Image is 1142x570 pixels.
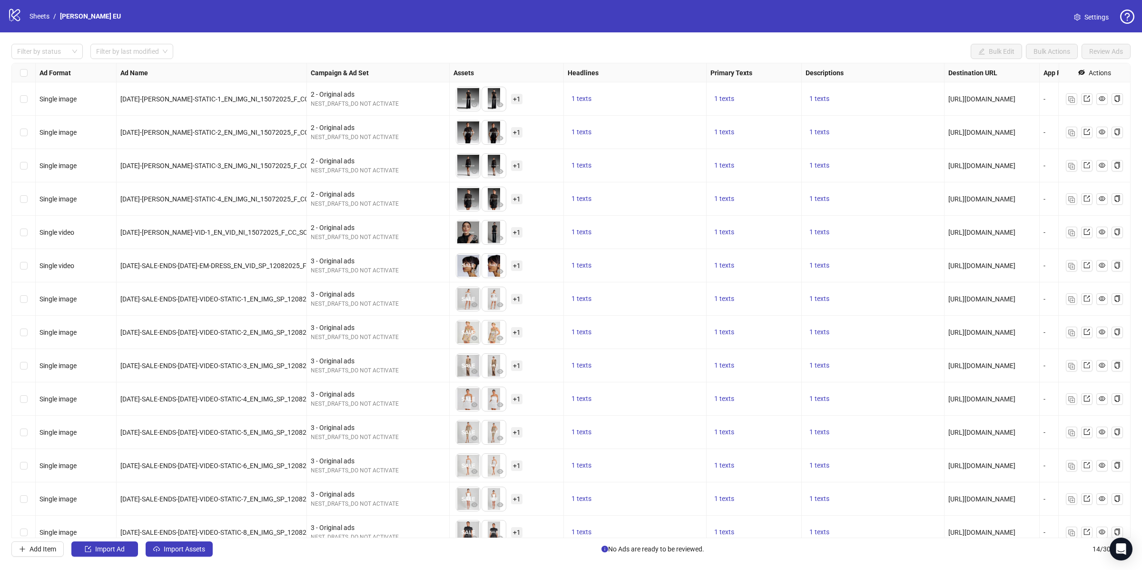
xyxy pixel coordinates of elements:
span: 1 texts [809,495,829,502]
img: Duplicate [1068,363,1075,370]
span: 1 texts [571,528,591,536]
span: copy [1114,362,1121,369]
span: eye [497,535,503,541]
span: copy [1114,162,1121,169]
span: eye [471,135,478,141]
span: export [1083,229,1090,235]
button: Bulk Actions [1026,44,1078,59]
span: 1 texts [571,261,591,269]
span: copy [1114,495,1121,502]
span: 1 texts [571,328,591,336]
span: 1 texts [809,128,829,136]
span: plus [19,546,26,552]
span: copy [1114,295,1121,302]
button: Review Ads [1082,44,1131,59]
div: Select row 9 [12,349,36,382]
button: 1 texts [710,427,738,438]
span: 1 texts [714,128,734,136]
button: 1 texts [710,93,738,105]
span: 1 texts [714,161,734,169]
img: Duplicate [1068,463,1075,470]
span: 1 texts [571,495,591,502]
span: eye [471,401,478,408]
span: 1 texts [714,228,734,236]
span: export [1083,495,1090,502]
button: 1 texts [568,260,595,271]
span: eye [1099,95,1105,102]
button: 1 texts [710,193,738,205]
div: 2 - Original ads [311,89,445,100]
button: Preview [494,300,506,311]
button: Preview [494,133,506,144]
button: 1 texts [710,160,738,171]
button: Duplicate [1066,293,1077,305]
button: Preview [469,133,480,144]
span: eye [471,301,478,308]
span: Import Ad [95,545,125,553]
div: Select row 1 [12,82,36,116]
button: 1 texts [710,127,738,138]
div: Actions [1089,68,1111,78]
img: Asset 2 [482,187,506,211]
span: - [1044,95,1045,103]
button: 1 texts [710,493,738,505]
span: 1 texts [714,428,734,436]
span: eye [471,468,478,475]
button: 1 texts [710,393,738,405]
span: 1 texts [571,361,591,369]
img: Asset 1 [456,154,480,178]
img: Asset 1 [456,187,480,211]
span: 1 texts [571,295,591,302]
div: Select row 14 [12,516,36,549]
img: Asset 1 [456,287,480,311]
button: Preview [494,200,506,211]
button: Preview [494,466,506,478]
img: Duplicate [1068,130,1075,136]
button: 1 texts [568,527,595,538]
button: Preview [494,366,506,378]
button: 1 texts [710,360,738,371]
img: Duplicate [1068,496,1075,503]
div: Resize Ad Format column [114,63,116,82]
img: Asset 2 [482,454,506,478]
span: eye [497,501,503,508]
button: Preview [494,100,506,111]
span: eye [497,101,503,108]
span: eye [471,268,478,275]
span: eye [1099,462,1105,469]
span: export [1083,262,1090,269]
img: Asset 2 [482,420,506,444]
img: Asset 2 [482,120,506,144]
img: Asset 2 [482,320,506,344]
span: 1 texts [809,361,829,369]
span: eye [497,401,503,408]
button: Preview [469,266,480,278]
img: Duplicate [1068,296,1075,303]
span: eye [1099,129,1105,135]
img: Asset 1 [456,454,480,478]
span: eye [1099,229,1105,235]
span: copy [1114,229,1121,235]
span: 1 texts [809,228,829,236]
button: Duplicate [1066,93,1077,105]
div: Select row 4 [12,182,36,216]
button: Bulk Edit [971,44,1022,59]
img: Asset 1 [456,487,480,511]
span: 1 texts [714,95,734,102]
div: Resize Assets column [561,63,563,82]
span: 1 texts [714,495,734,502]
strong: Assets [453,68,474,78]
span: eye [471,435,478,441]
span: 1 texts [809,261,829,269]
span: copy [1114,395,1121,402]
span: 1 texts [809,161,829,169]
span: export [1083,462,1090,469]
button: 1 texts [568,393,595,405]
span: copy [1114,262,1121,269]
img: Duplicate [1068,330,1075,336]
button: Duplicate [1066,260,1077,271]
span: export [1083,129,1090,135]
div: Select row 10 [12,382,36,416]
img: Asset 1 [456,254,480,278]
span: copy [1114,95,1121,102]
